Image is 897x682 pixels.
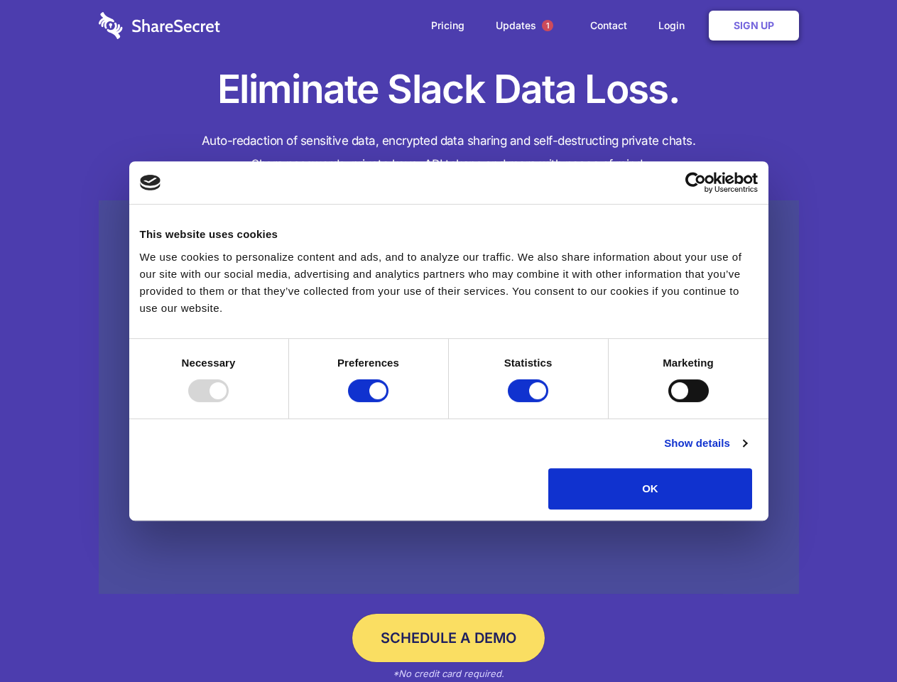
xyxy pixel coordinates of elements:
a: Contact [576,4,641,48]
h4: Auto-redaction of sensitive data, encrypted data sharing and self-destructing private chats. Shar... [99,129,799,176]
div: We use cookies to personalize content and ads, and to analyze our traffic. We also share informat... [140,249,758,317]
h1: Eliminate Slack Data Loss. [99,64,799,115]
strong: Necessary [182,357,236,369]
img: logo-wordmark-white-trans-d4663122ce5f474addd5e946df7df03e33cb6a1c49d2221995e7729f52c070b2.svg [99,12,220,39]
strong: Statistics [504,357,553,369]
em: *No credit card required. [393,668,504,679]
img: logo [140,175,161,190]
a: Usercentrics Cookiebot - opens in a new window [634,172,758,193]
span: 1 [542,20,553,31]
button: OK [548,468,752,509]
a: Schedule a Demo [352,614,545,662]
a: Wistia video thumbnail [99,200,799,595]
a: Show details [664,435,746,452]
div: This website uses cookies [140,226,758,243]
a: Login [644,4,706,48]
a: Sign Up [709,11,799,40]
strong: Marketing [663,357,714,369]
a: Pricing [417,4,479,48]
strong: Preferences [337,357,399,369]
